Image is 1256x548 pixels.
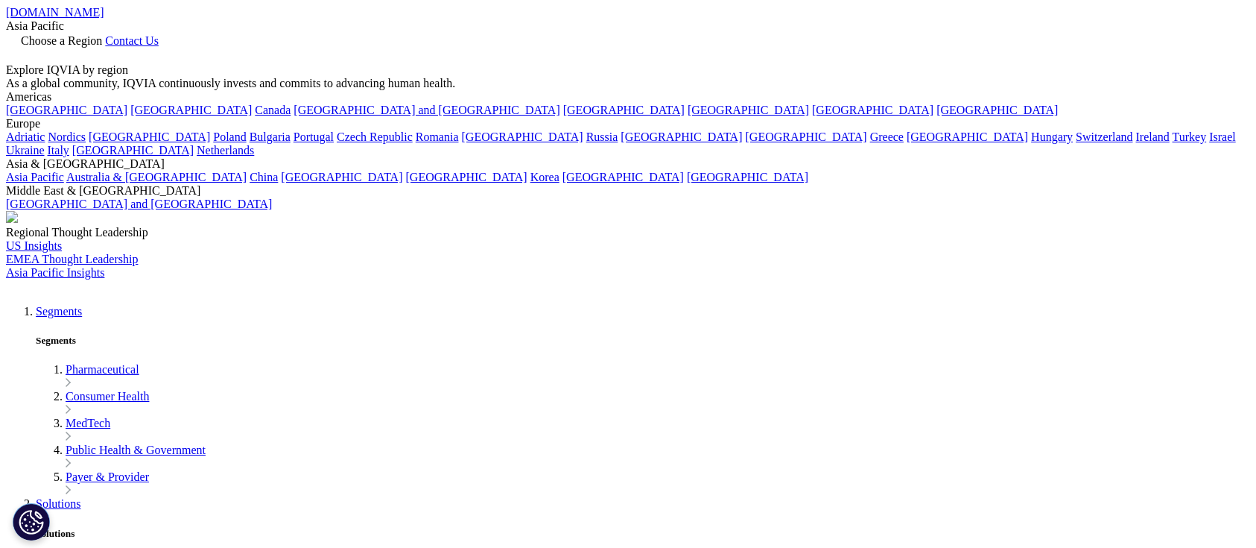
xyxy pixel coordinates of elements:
[1031,130,1073,143] a: Hungary
[6,253,138,265] a: EMEA Thought Leadership
[6,266,104,279] a: Asia Pacific Insights
[13,503,50,541] button: Cookies Settings
[688,104,809,116] a: [GEOGRAPHIC_DATA]
[6,157,1250,171] div: Asia & [GEOGRAPHIC_DATA]
[416,130,459,143] a: Romania
[66,390,149,403] a: Consumer Health
[6,171,64,183] a: Asia Pacific
[250,171,278,183] a: China
[66,171,247,183] a: Australia & [GEOGRAPHIC_DATA]
[1076,130,1132,143] a: Switzerland
[936,104,1058,116] a: [GEOGRAPHIC_DATA]
[281,171,402,183] a: [GEOGRAPHIC_DATA]
[66,470,149,483] a: Payer & Provider
[586,130,618,143] a: Russia
[6,77,1250,90] div: As a global community, IQVIA continuously invests and commits to advancing human health.
[6,117,1250,130] div: Europe
[294,130,334,143] a: Portugal
[530,171,559,183] a: Korea
[6,90,1250,104] div: Americas
[746,130,867,143] a: [GEOGRAPHIC_DATA]
[1209,130,1236,143] a: Israel
[462,130,583,143] a: [GEOGRAPHIC_DATA]
[812,104,933,116] a: [GEOGRAPHIC_DATA]
[337,130,413,143] a: Czech Republic
[36,528,1250,540] h5: Solutions
[6,130,45,143] a: Adriatic
[250,130,291,143] a: Bulgaria
[6,144,45,157] a: Ukraine
[6,226,1250,239] div: Regional Thought Leadership
[563,104,685,116] a: [GEOGRAPHIC_DATA]
[621,130,742,143] a: [GEOGRAPHIC_DATA]
[48,144,69,157] a: Italy
[105,34,159,47] a: Contact Us
[89,130,210,143] a: [GEOGRAPHIC_DATA]
[294,104,559,116] a: [GEOGRAPHIC_DATA] and [GEOGRAPHIC_DATA]
[66,444,206,456] a: Public Health & Government
[21,34,102,47] span: Choose a Region
[870,130,904,143] a: Greece
[6,211,18,223] img: 2093_analyzing-data-using-big-screen-display-and-laptop.png
[255,104,291,116] a: Canada
[562,171,684,183] a: [GEOGRAPHIC_DATA]
[1136,130,1170,143] a: Ireland
[6,6,104,19] a: [DOMAIN_NAME]
[687,171,808,183] a: [GEOGRAPHIC_DATA]
[406,171,527,183] a: [GEOGRAPHIC_DATA]
[72,144,194,157] a: [GEOGRAPHIC_DATA]
[6,104,127,116] a: [GEOGRAPHIC_DATA]
[6,239,62,252] a: US Insights
[66,363,139,376] a: Pharmaceutical
[213,130,246,143] a: Poland
[36,497,80,510] a: Solutions
[36,335,1250,347] h5: Segments
[36,305,82,318] a: Segments
[66,417,110,429] a: MedTech
[6,198,272,210] a: [GEOGRAPHIC_DATA] and [GEOGRAPHIC_DATA]
[48,130,86,143] a: Nordics
[1173,130,1207,143] a: Turkey
[197,144,254,157] a: Netherlands
[907,130,1028,143] a: [GEOGRAPHIC_DATA]
[6,63,1250,77] div: Explore IQVIA by region
[6,184,1250,198] div: Middle East & [GEOGRAPHIC_DATA]
[130,104,252,116] a: [GEOGRAPHIC_DATA]
[6,19,1250,33] div: Asia Pacific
